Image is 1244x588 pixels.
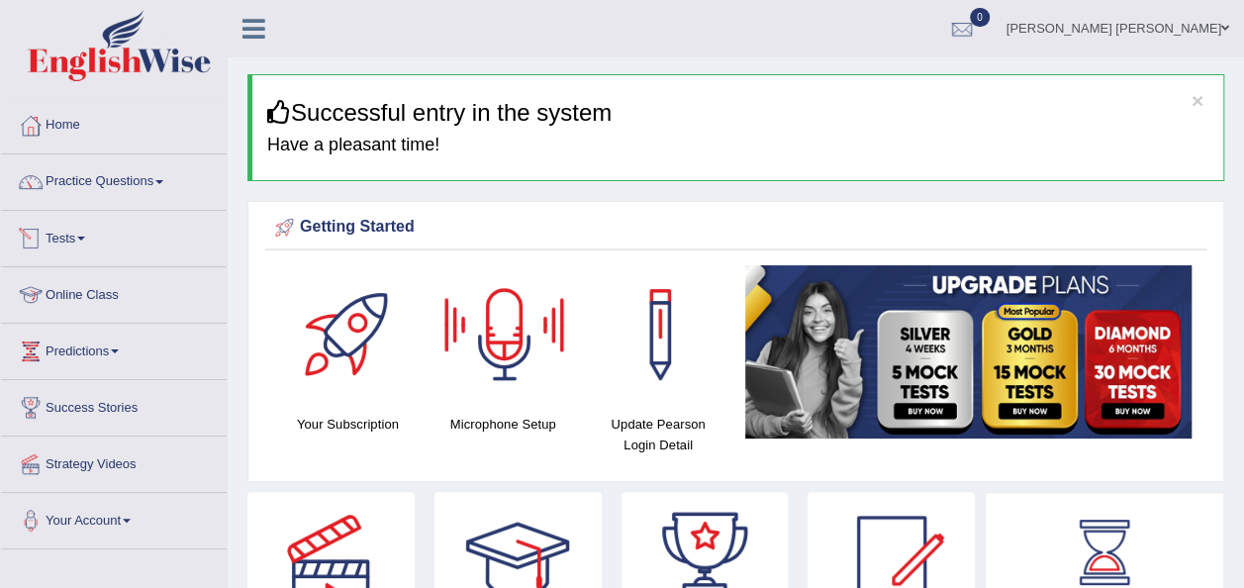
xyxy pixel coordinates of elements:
[267,136,1208,155] h4: Have a pleasant time!
[270,213,1201,243] div: Getting Started
[267,100,1208,126] h3: Successful entry in the system
[1,267,227,317] a: Online Class
[1,493,227,542] a: Your Account
[1192,90,1203,111] button: ×
[1,324,227,373] a: Predictions
[745,265,1192,438] img: small5.jpg
[1,98,227,147] a: Home
[970,8,990,27] span: 0
[435,414,571,435] h4: Microphone Setup
[1,380,227,430] a: Success Stories
[591,414,726,455] h4: Update Pearson Login Detail
[280,414,416,435] h4: Your Subscription
[1,154,227,204] a: Practice Questions
[1,211,227,260] a: Tests
[1,437,227,486] a: Strategy Videos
